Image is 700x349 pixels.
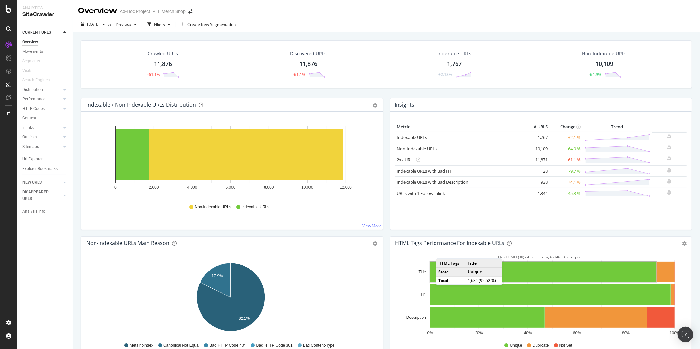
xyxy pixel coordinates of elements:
[22,208,45,215] div: Analysis Info
[340,185,352,190] text: 12,000
[678,327,693,342] div: Open Intercom Messenger
[549,165,582,176] td: -9.7 %
[22,105,45,112] div: HTTP Codes
[549,188,582,199] td: -45.3 %
[589,72,602,77] div: -64.9%
[667,190,672,195] div: bell-plus
[523,165,549,176] td: 28
[299,60,317,68] div: 11,876
[667,145,672,150] div: bell-plus
[549,154,582,165] td: -61.1 %
[154,60,172,68] div: 11,876
[130,343,153,348] span: Meta noindex
[22,143,61,150] a: Sitemaps
[573,331,581,335] text: 60%
[86,260,375,337] svg: A chart.
[145,19,173,30] button: Filters
[120,8,186,15] div: Ad-Hoc Project: PLL Merch Shop
[86,122,375,198] svg: A chart.
[682,241,687,246] div: gear
[242,204,269,210] span: Indexable URLs
[549,122,582,132] th: Change
[667,178,672,184] div: bell-plus
[667,156,672,161] div: bell-plus
[22,11,67,18] div: SiteCrawler
[427,331,433,335] text: 0%
[510,343,522,348] span: Unique
[290,51,327,57] div: Discovered URLs
[303,343,335,348] span: Bad Content-Type
[86,240,169,246] div: Non-Indexable URLs Main Reason
[670,331,680,335] text: 100%
[373,103,378,108] div: gear
[559,343,572,348] span: Not Set
[293,72,306,77] div: -61.1%
[523,176,549,188] td: 938
[582,51,627,57] div: Non-Indexable URLs
[436,276,465,285] td: Total
[22,189,61,202] a: DISAPPEARED URLS
[187,22,236,27] span: Create New Segmentation
[113,21,131,27] span: Previous
[549,143,582,154] td: -64.9 %
[22,156,43,163] div: Url Explorer
[475,331,483,335] text: 20%
[436,259,465,268] td: HTML Tags
[549,132,582,143] td: +2.1 %
[397,157,415,163] a: 2xx URLs
[22,48,68,55] a: Movements
[523,188,549,199] td: 1,344
[22,208,68,215] a: Analysis Info
[225,185,235,190] text: 6,000
[78,5,117,16] div: Overview
[154,22,165,27] div: Filters
[256,343,293,348] span: Bad HTTP Code 301
[395,260,684,337] div: A chart.
[418,270,426,274] text: Title
[465,276,502,285] td: 1,635 (92.52 %)
[22,86,43,93] div: Distribution
[301,185,313,190] text: 10,000
[195,204,231,210] span: Non-Indexable URLs
[582,122,652,132] th: Trend
[395,122,523,132] th: Metric
[22,134,61,141] a: Outlinks
[395,100,414,109] h4: Insights
[523,143,549,154] td: 10,109
[22,179,61,186] a: NEW URLS
[438,72,452,77] div: +2.13%
[549,176,582,188] td: +4.1 %
[395,240,505,246] div: HTML Tags Performance for Indexable URLs
[363,223,382,229] a: View More
[667,167,672,173] div: bell-plus
[447,60,462,68] div: 1,767
[188,9,192,14] div: arrow-right-arrow-left
[22,124,61,131] a: Inlinks
[22,86,61,93] a: Distribution
[523,132,549,143] td: 1,767
[78,19,108,30] button: [DATE]
[22,67,39,74] a: Visits
[523,154,549,165] td: 11,871
[436,267,465,276] td: State
[147,72,160,77] div: -61.1%
[22,77,56,84] a: Search Engines
[212,274,223,278] text: 17.9%
[22,105,61,112] a: HTTP Codes
[87,21,100,27] span: 2025 Aug. 21st
[465,267,502,276] td: Unique
[595,60,613,68] div: 10,109
[86,101,196,108] div: Indexable / Non-Indexable URLs Distribution
[22,179,42,186] div: NEW URLS
[22,29,51,36] div: CURRENT URLS
[264,185,274,190] text: 8,000
[421,293,426,297] text: H1
[239,316,250,321] text: 82.1%
[22,165,68,172] a: Explorer Bookmarks
[524,331,532,335] text: 40%
[406,315,426,320] text: Description
[22,134,37,141] div: Outlinks
[397,134,427,140] a: Indexable URLs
